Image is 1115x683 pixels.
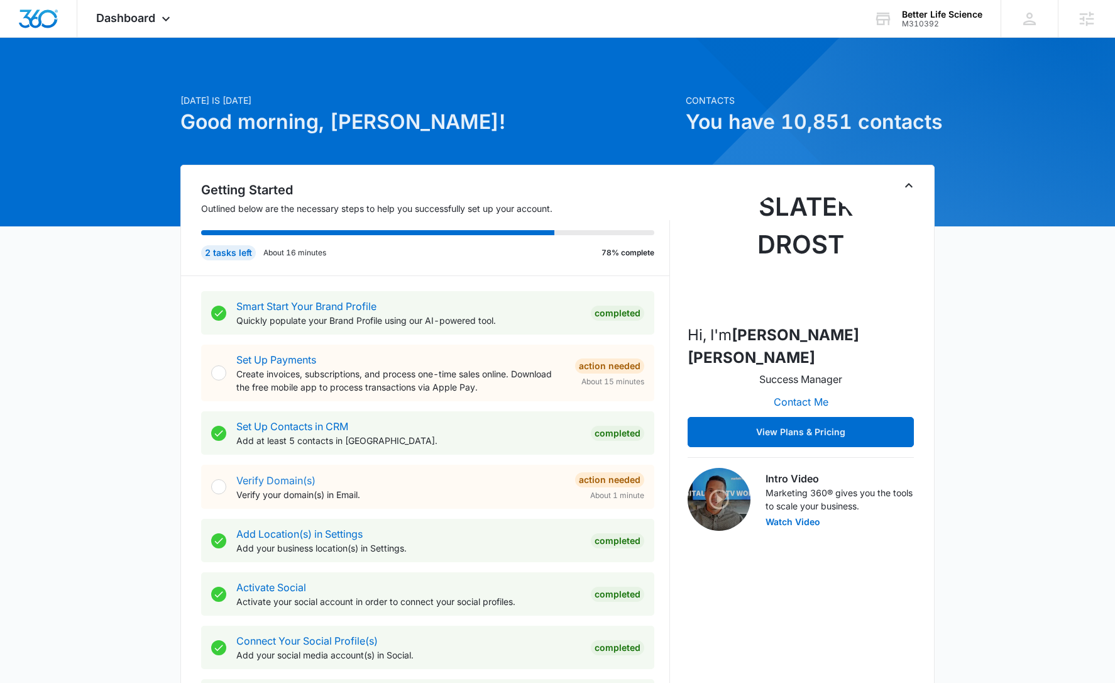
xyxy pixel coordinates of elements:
[591,587,644,602] div: Completed
[201,202,670,215] p: Outlined below are the necessary steps to help you successfully set up your account.
[236,528,363,540] a: Add Location(s) in Settings
[901,178,916,193] button: Toggle Collapse
[688,417,914,447] button: View Plans & Pricing
[201,245,256,260] div: 2 tasks left
[591,306,644,321] div: Completed
[236,635,378,647] a: Connect Your Social Profile(s)
[236,648,581,662] p: Add your social media account(s) in Social.
[686,107,935,137] h1: You have 10,851 contacts
[236,300,376,313] a: Smart Start Your Brand Profile
[236,367,565,394] p: Create invoices, subscriptions, and process one-time sales online. Download the free mobile app t...
[590,490,644,501] span: About 1 minute
[236,420,348,433] a: Set Up Contacts in CRM
[766,471,914,486] h3: Intro Video
[236,541,581,555] p: Add your business location(s) in Settings.
[236,434,581,447] p: Add at least 5 contacts in [GEOGRAPHIC_DATA].
[263,247,326,258] p: About 16 minutes
[180,94,678,107] p: [DATE] is [DATE]
[902,19,982,28] div: account id
[575,472,644,487] div: Action Needed
[686,94,935,107] p: Contacts
[591,533,644,548] div: Completed
[236,488,565,501] p: Verify your domain(s) in Email.
[236,353,316,366] a: Set Up Payments
[236,474,316,487] a: Verify Domain(s)
[688,468,750,531] img: Intro Video
[766,486,914,513] p: Marketing 360® gives you the tools to scale your business.
[575,358,644,374] div: Action Needed
[738,188,864,314] img: Slater Drost
[766,518,820,526] button: Watch Video
[180,107,678,137] h1: Good morning, [PERSON_NAME]!
[581,376,644,387] span: About 15 minutes
[688,324,914,369] p: Hi, I'm
[236,581,306,594] a: Activate Social
[591,640,644,655] div: Completed
[902,9,982,19] div: account name
[96,11,155,25] span: Dashboard
[761,387,841,417] button: Contact Me
[236,314,581,327] p: Quickly populate your Brand Profile using our AI-powered tool.
[601,247,654,258] p: 78% complete
[201,180,670,199] h2: Getting Started
[236,595,581,608] p: Activate your social account in order to connect your social profiles.
[759,372,842,387] p: Success Manager
[688,326,859,367] strong: [PERSON_NAME] [PERSON_NAME]
[591,426,644,441] div: Completed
